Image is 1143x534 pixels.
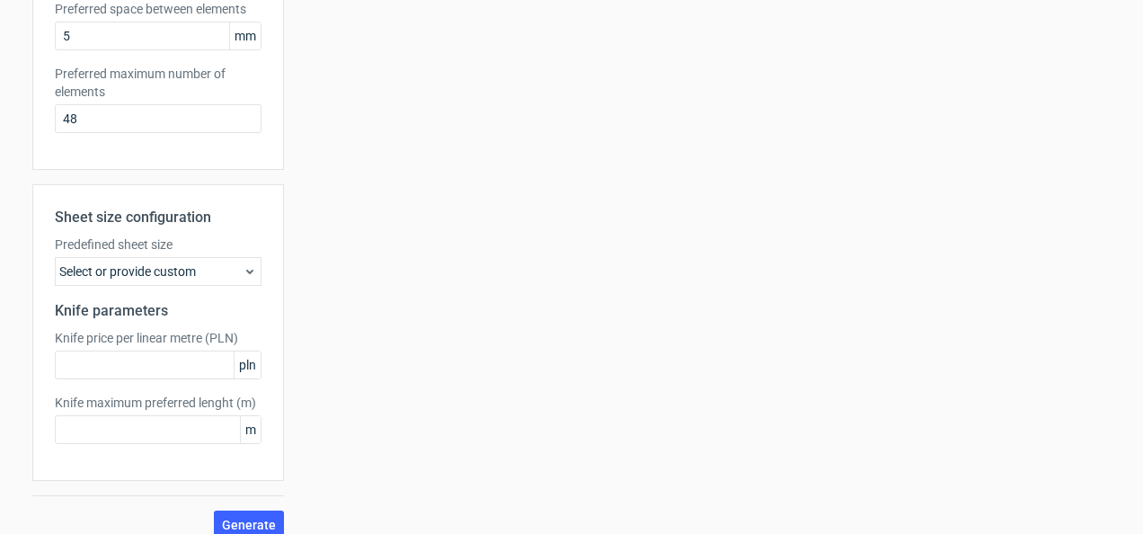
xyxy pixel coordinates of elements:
label: Preferred maximum number of elements [55,65,261,101]
label: Knife price per linear metre (PLN) [55,329,261,347]
label: Knife maximum preferred lenght (m) [55,394,261,412]
label: Predefined sheet size [55,236,261,254]
span: Generate [222,519,276,531]
div: Select or provide custom [55,257,261,286]
span: mm [229,22,261,49]
h2: Knife parameters [55,300,261,322]
h2: Sheet size configuration [55,207,261,228]
span: m [240,416,261,443]
span: pln [234,352,261,378]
